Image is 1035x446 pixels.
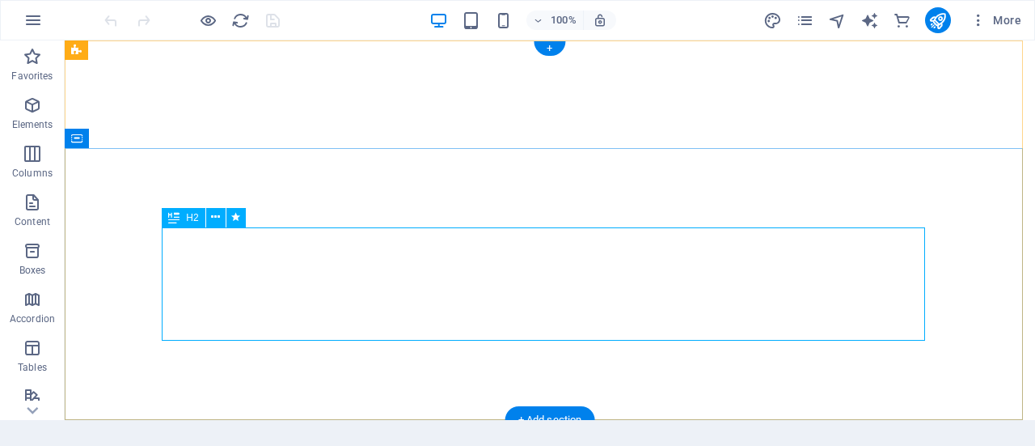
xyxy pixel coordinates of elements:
i: Publish [928,11,947,30]
button: text_generator [860,11,880,30]
button: pages [796,11,815,30]
button: More [964,7,1028,33]
i: AI Writer [860,11,879,30]
h6: 100% [551,11,577,30]
div: + Add section [505,406,595,434]
span: More [970,12,1021,28]
i: Pages (Ctrl+Alt+S) [796,11,814,30]
i: Design (Ctrl+Alt+Y) [763,11,782,30]
span: H2 [186,213,198,223]
button: reload [230,11,250,30]
i: On resize automatically adjust zoom level to fit chosen device. [593,13,607,28]
i: Navigator [828,11,847,30]
button: design [763,11,783,30]
p: Columns [12,167,53,180]
button: Click here to leave preview mode and continue editing [198,11,218,30]
button: commerce [893,11,912,30]
button: 100% [526,11,584,30]
i: Commerce [893,11,911,30]
i: Reload page [231,11,250,30]
button: publish [925,7,951,33]
p: Boxes [19,264,46,277]
div: + [534,41,565,56]
button: navigator [828,11,847,30]
p: Content [15,215,50,228]
p: Favorites [11,70,53,83]
p: Elements [12,118,53,131]
p: Tables [18,361,47,374]
p: Accordion [10,312,55,325]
